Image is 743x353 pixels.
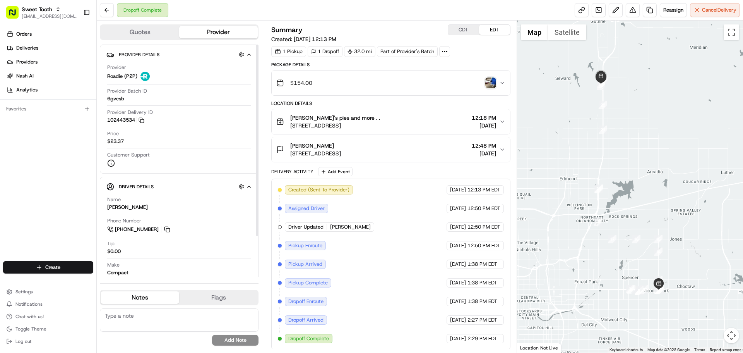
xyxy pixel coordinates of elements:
div: $0.00 [107,248,121,255]
span: 2:27 PM EDT [467,317,497,324]
span: Pickup Arrived [288,261,322,268]
div: Delivery Activity [271,169,313,175]
div: Package Details [271,62,510,68]
span: 6gvesb [107,95,124,102]
p: Welcome 👋 [8,31,141,43]
button: Add Event [318,167,353,176]
span: Name [107,196,121,203]
button: Log out [3,336,93,347]
div: 16 [632,235,640,243]
a: Nash AI [3,70,96,82]
div: 5 [635,286,643,295]
span: [PERSON_NAME]'s pies and more . . [290,114,380,122]
button: Driver Details [106,180,252,193]
span: Customer Support [107,152,150,158]
button: CDT [448,25,479,35]
span: Dropoff Complete [288,335,329,342]
img: Nash [8,8,23,23]
span: Dropoff Arrived [288,317,324,324]
img: Bea Lacdao [8,113,20,125]
button: Flags [179,291,258,304]
span: Phone Number [107,217,141,224]
button: See all [120,99,141,108]
span: [DATE] [450,205,466,212]
div: 1 Pickup [271,46,306,57]
span: Pickup Enroute [288,242,322,249]
a: 💻API Documentation [62,149,127,163]
span: Settings [15,289,33,295]
button: Keyboard shortcuts [609,347,643,353]
span: 12:50 PM EDT [467,205,500,212]
span: Provider [107,64,126,71]
span: Toggle Theme [15,326,46,332]
span: 12:18 PM [472,114,496,122]
span: [STREET_ADDRESS] [290,122,380,129]
span: [EMAIL_ADDRESS][DOMAIN_NAME] [22,13,77,19]
span: 12:48 PM [472,142,496,150]
span: Log out [15,338,31,344]
img: 1753817452368-0c19585d-7be3-40d9-9a41-2dc781b3d1eb [16,74,30,88]
span: [DATE] [450,335,466,342]
div: 7 [626,285,634,293]
span: Created: [271,35,336,43]
button: [PERSON_NAME][STREET_ADDRESS]12:48 PM[DATE] [272,137,510,162]
button: Show street map [521,24,548,40]
div: 20 [594,184,603,193]
span: Cancel Delivery [702,7,736,14]
span: Reassign [663,7,683,14]
button: Create [3,261,93,274]
span: [DATE] [472,122,496,129]
span: [DATE] [450,242,466,249]
button: Reassign [660,3,687,17]
div: Location Details [271,100,510,107]
div: 1 Dropoff [308,46,342,57]
img: roadie-logo-v2.jpg [140,72,150,81]
img: 1736555255976-a54dd68f-1ca7-489b-9aae-adbdc363a1c4 [8,74,22,88]
button: 102443534 [107,117,144,124]
span: 1:38 PM EDT [467,279,497,286]
span: Nash AI [16,72,34,79]
button: Notifications [3,299,93,310]
div: Favorites [3,103,93,115]
span: Created (Sent To Provider) [288,186,349,193]
div: 22 [599,101,607,109]
span: Driver Details [119,184,154,190]
button: Map camera controls [724,328,739,343]
input: Clear [20,50,128,58]
h3: Summary [271,26,303,33]
span: Dropoff Enroute [288,298,324,305]
div: 12 [655,286,664,294]
a: Analytics [3,84,96,96]
span: [DATE] [450,317,466,324]
div: 14 [654,248,663,256]
span: 1:38 PM EDT [467,298,497,305]
button: Provider [179,26,258,38]
span: Assigned Driver [288,205,325,212]
span: Notifications [15,301,43,307]
span: [DATE] [68,120,84,126]
div: Location Not Live [517,343,562,353]
span: 1:38 PM EDT [467,261,497,268]
span: Sweet Tooth [22,5,52,13]
span: 12:13 PM EDT [467,186,500,193]
span: Map data ©2025 Google [647,348,690,352]
button: Provider Details [106,48,252,61]
a: Powered byPylon [55,171,94,177]
div: 8 [640,285,648,294]
span: Orders [16,31,32,38]
span: Make [107,262,120,269]
span: Price [107,130,119,137]
button: Toggle Theme [3,324,93,334]
span: Knowledge Base [15,152,59,160]
span: Deliveries [16,45,38,52]
span: [DATE] 12:13 PM [294,36,336,43]
div: 10 [654,285,663,294]
span: $23.37 [107,138,124,145]
span: 12:50 PM EDT [467,242,500,249]
div: 13 [654,276,663,284]
div: 📗 [8,153,14,159]
span: Driver Updated [288,224,324,231]
button: [PERSON_NAME]'s pies and more . .[STREET_ADDRESS]12:18 PM[DATE] [272,109,510,134]
span: [DATE] [450,186,466,193]
span: [DATE] [450,261,466,268]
